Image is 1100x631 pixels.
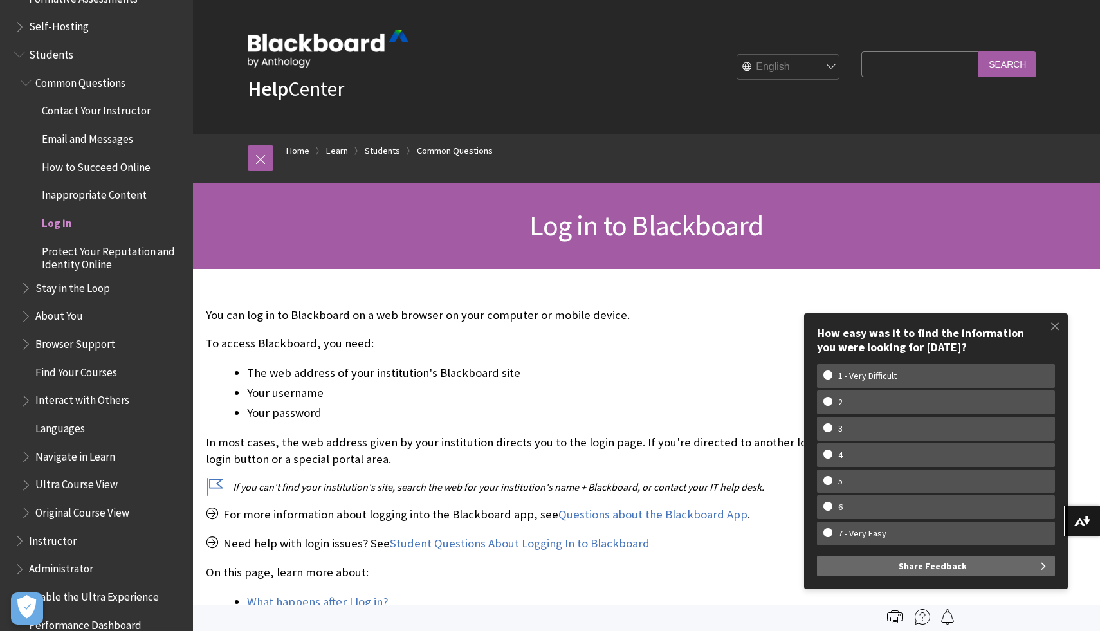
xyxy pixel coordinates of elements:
[940,609,955,625] img: Follow this page
[247,384,897,402] li: Your username
[42,212,72,230] span: Log in
[529,208,763,243] span: Log in to Blackboard
[823,476,857,487] w-span: 5
[35,333,115,351] span: Browser Support
[247,364,897,382] li: The web address of your institution's Blackboard site
[247,594,388,610] a: What happens after I log in?
[247,404,897,422] li: Your password
[29,44,73,61] span: Students
[365,143,400,159] a: Students
[326,143,348,159] a: Learn
[823,397,857,408] w-span: 2
[35,474,118,491] span: Ultra Course View
[29,530,77,547] span: Instructor
[899,556,967,576] span: Share Feedback
[206,564,897,581] p: On this page, learn more about:
[390,536,650,551] a: Student Questions About Logging In to Blackboard
[206,335,897,352] p: To access Blackboard, you need:
[978,51,1036,77] input: Search
[42,241,184,271] span: Protect Your Reputation and Identity Online
[29,16,89,33] span: Self-Hosting
[248,76,288,102] strong: Help
[915,609,930,625] img: More help
[35,306,83,323] span: About You
[887,609,903,625] img: Print
[35,72,125,89] span: Common Questions
[817,326,1055,354] div: How easy was it to find the information you were looking for [DATE]?
[42,128,133,145] span: Email and Messages
[35,417,85,435] span: Languages
[286,143,309,159] a: Home
[42,185,147,202] span: Inappropriate Content
[35,277,110,295] span: Stay in the Loop
[42,156,151,174] span: How to Succeed Online
[206,506,897,523] p: For more information about logging into the Blackboard app, see .
[248,30,408,68] img: Blackboard by Anthology
[29,558,93,576] span: Administrator
[823,528,901,539] w-span: 7 - Very Easy
[29,586,159,603] span: Enable the Ultra Experience
[390,536,650,551] span: Student Questions About Logging In to Blackboard
[558,507,747,522] a: Questions about the Blackboard App
[823,450,857,461] w-span: 4
[35,361,117,379] span: Find Your Courses
[206,535,897,552] p: Need help with login issues? See
[817,556,1055,576] button: Share Feedback
[206,434,897,468] p: In most cases, the web address given by your institution directs you to the login page. If you're...
[35,502,129,519] span: Original Course View
[737,55,840,80] select: Site Language Selector
[206,307,897,324] p: You can log in to Blackboard on a web browser on your computer or mobile device.
[248,76,344,102] a: HelpCenter
[417,143,493,159] a: Common Questions
[42,100,151,118] span: Contact Your Instructor
[35,390,129,407] span: Interact with Others
[35,446,115,463] span: Navigate in Learn
[206,480,897,494] p: If you can't find your institution's site, search the web for your institution's name + Blackboar...
[11,592,43,625] button: Open Preferences
[823,502,857,513] w-span: 6
[823,370,912,381] w-span: 1 - Very Difficult
[823,423,857,434] w-span: 3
